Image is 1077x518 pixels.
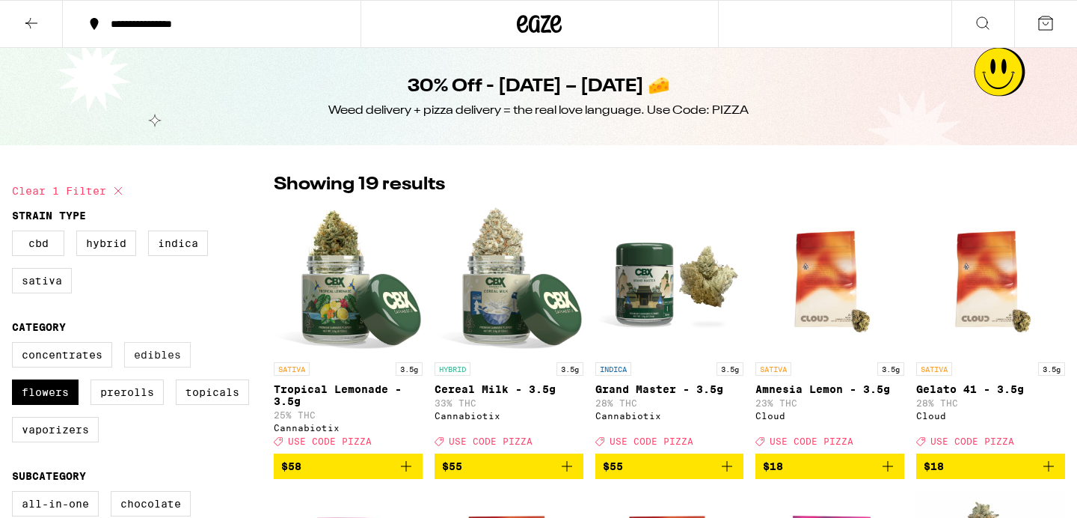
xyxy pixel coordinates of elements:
p: 3.5g [717,362,743,376]
label: Topicals [176,380,249,405]
span: USE CODE PIZZA [610,436,693,446]
button: Add to bag [435,454,583,479]
p: 3.5g [877,362,904,376]
p: 3.5g [396,362,423,376]
a: Open page for Cereal Milk - 3.5g from Cannabiotix [435,205,583,454]
legend: Strain Type [12,210,86,222]
img: Cannabiotix - Cereal Milk - 3.5g [435,205,583,355]
span: USE CODE PIZZA [770,436,853,446]
label: Concentrates [12,342,112,368]
p: HYBRID [435,362,470,376]
div: Cloud [916,411,1065,421]
p: Gelato 41 - 3.5g [916,383,1065,395]
label: Edibles [124,342,191,368]
button: Clear 1 filter [12,172,127,210]
label: Indica [148,231,208,256]
img: Cannabiotix - Grand Master - 3.5g [595,205,744,355]
h1: 30% Off - [DATE] – [DATE] 🧀 [408,74,670,100]
label: Sativa [12,268,72,293]
img: Cannabiotix - Tropical Lemonade - 3.5g [274,205,423,355]
button: Add to bag [595,454,744,479]
span: $18 [924,460,944,472]
p: Tropical Lemonade - 3.5g [274,383,423,407]
label: Chocolate [111,491,191,517]
p: 28% THC [595,398,744,408]
span: $18 [763,460,783,472]
label: Flowers [12,380,79,405]
p: INDICA [595,362,631,376]
a: Open page for Grand Master - 3.5g from Cannabiotix [595,205,744,454]
button: Add to bag [916,454,1065,479]
p: SATIVA [916,362,952,376]
div: Cannabiotix [595,411,744,421]
p: 33% THC [435,398,583,408]
button: Add to bag [274,454,423,479]
button: Add to bag [755,454,904,479]
img: Cloud - Amnesia Lemon - 3.5g [755,205,904,355]
legend: Subcategory [12,470,86,482]
label: Vaporizers [12,417,99,442]
a: Open page for Gelato 41 - 3.5g from Cloud [916,205,1065,454]
label: Prerolls [90,380,164,405]
p: Cereal Milk - 3.5g [435,383,583,395]
p: SATIVA [755,362,791,376]
label: CBD [12,231,64,256]
p: 3.5g [556,362,583,376]
label: Hybrid [76,231,136,256]
div: Weed delivery + pizza delivery = the real love language. Use Code: PIZZA [328,103,749,119]
p: 3.5g [1038,362,1065,376]
p: Amnesia Lemon - 3.5g [755,383,904,395]
span: USE CODE PIZZA [449,436,533,446]
label: All-In-One [12,491,99,517]
div: Cannabiotix [435,411,583,421]
span: $58 [281,460,301,472]
span: $55 [442,460,462,472]
span: USE CODE PIZZA [288,436,372,446]
p: Grand Master - 3.5g [595,383,744,395]
a: Open page for Amnesia Lemon - 3.5g from Cloud [755,205,904,454]
a: Open page for Tropical Lemonade - 3.5g from Cannabiotix [274,205,423,454]
p: SATIVA [274,362,310,376]
img: Cloud - Gelato 41 - 3.5g [916,205,1065,355]
p: Showing 19 results [274,172,445,198]
div: Cannabiotix [274,423,423,433]
p: 23% THC [755,398,904,408]
span: $55 [603,460,623,472]
p: 28% THC [916,398,1065,408]
span: USE CODE PIZZA [930,436,1014,446]
div: Cloud [755,411,904,421]
p: 25% THC [274,410,423,420]
legend: Category [12,321,66,333]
